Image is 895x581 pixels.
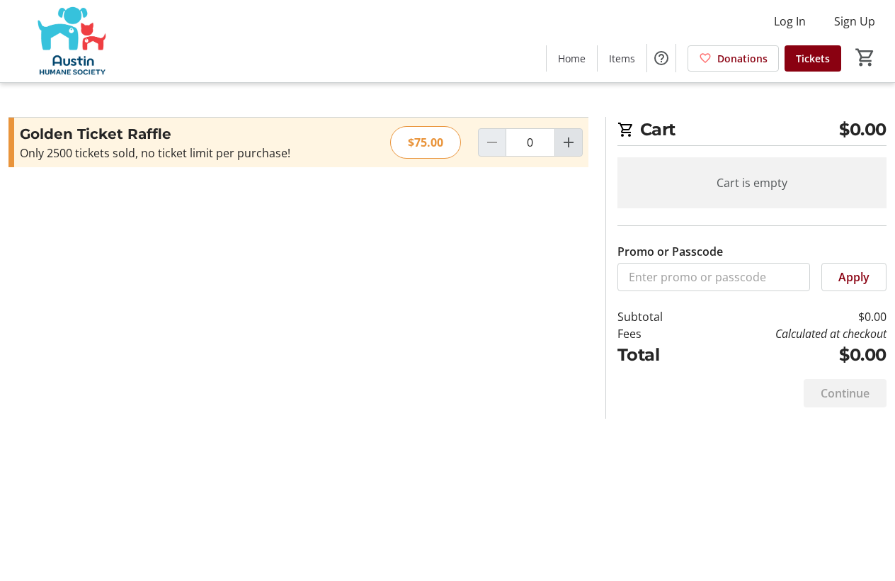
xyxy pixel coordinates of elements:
button: Log In [763,10,817,33]
button: Cart [853,45,878,70]
span: Donations [717,51,768,66]
span: Apply [838,269,870,286]
a: Tickets [785,45,841,72]
span: Items [609,51,635,66]
input: Enter promo or passcode [617,263,810,291]
span: $0.00 [839,117,887,142]
td: $0.00 [695,342,887,368]
div: Only 2500 tickets sold, no ticket limit per purchase! [20,145,329,162]
button: Sign Up [823,10,887,33]
img: Austin Humane Society's Logo [8,6,135,77]
span: Home [558,51,586,66]
span: Tickets [796,51,830,66]
td: $0.00 [695,308,887,325]
div: Cart is empty [617,157,887,208]
td: Calculated at checkout [695,325,887,342]
td: Total [617,342,695,368]
button: Increment by one [555,129,582,156]
div: $75.00 [390,126,461,159]
h3: Golden Ticket Raffle [20,123,329,145]
a: Home [547,45,597,72]
button: Help [647,44,675,72]
a: Items [598,45,646,72]
td: Fees [617,325,695,342]
input: Golden Ticket Raffle Quantity [506,128,555,157]
span: Sign Up [834,13,875,30]
a: Donations [688,45,779,72]
span: Log In [774,13,806,30]
button: Apply [821,263,887,291]
label: Promo or Passcode [617,243,723,260]
h2: Cart [617,117,887,146]
td: Subtotal [617,308,695,325]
